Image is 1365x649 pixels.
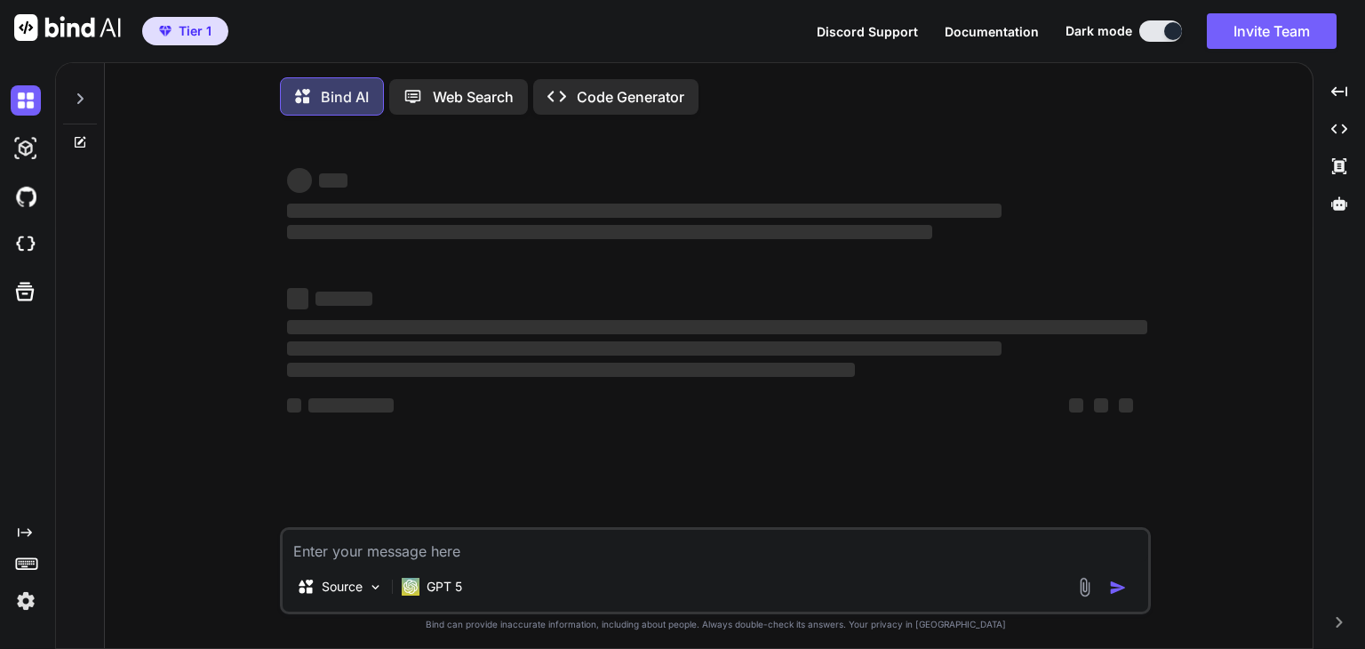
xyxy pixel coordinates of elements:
[11,133,41,164] img: darkAi-studio
[1069,398,1083,413] span: ‌
[945,22,1039,41] button: Documentation
[427,578,462,596] p: GPT 5
[11,229,41,260] img: cloudideIcon
[319,173,347,188] span: ‌
[321,86,369,108] p: Bind AI
[287,363,855,377] span: ‌
[287,168,312,193] span: ‌
[945,24,1039,39] span: Documentation
[368,580,383,595] img: Pick Models
[142,17,228,45] button: premiumTier 1
[287,204,1001,218] span: ‌
[179,22,212,40] span: Tier 1
[11,586,41,616] img: settings
[287,398,301,413] span: ‌
[402,578,419,596] img: GPT 5
[287,320,1147,334] span: ‌
[159,26,172,36] img: premium
[817,22,918,41] button: Discord Support
[1066,22,1132,40] span: Dark mode
[11,181,41,212] img: githubDark
[1109,579,1127,597] img: icon
[433,86,514,108] p: Web Search
[577,86,684,108] p: Code Generator
[11,85,41,116] img: darkChat
[1074,577,1095,597] img: attachment
[14,14,121,41] img: Bind AI
[1207,13,1337,49] button: Invite Team
[280,618,1151,631] p: Bind can provide inaccurate information, including about people. Always double-check its answers....
[308,398,394,413] span: ‌
[287,341,1001,356] span: ‌
[817,24,918,39] span: Discord Support
[287,288,308,309] span: ‌
[315,292,372,306] span: ‌
[1094,398,1108,413] span: ‌
[287,225,932,239] span: ‌
[1119,398,1133,413] span: ‌
[322,578,363,596] p: Source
